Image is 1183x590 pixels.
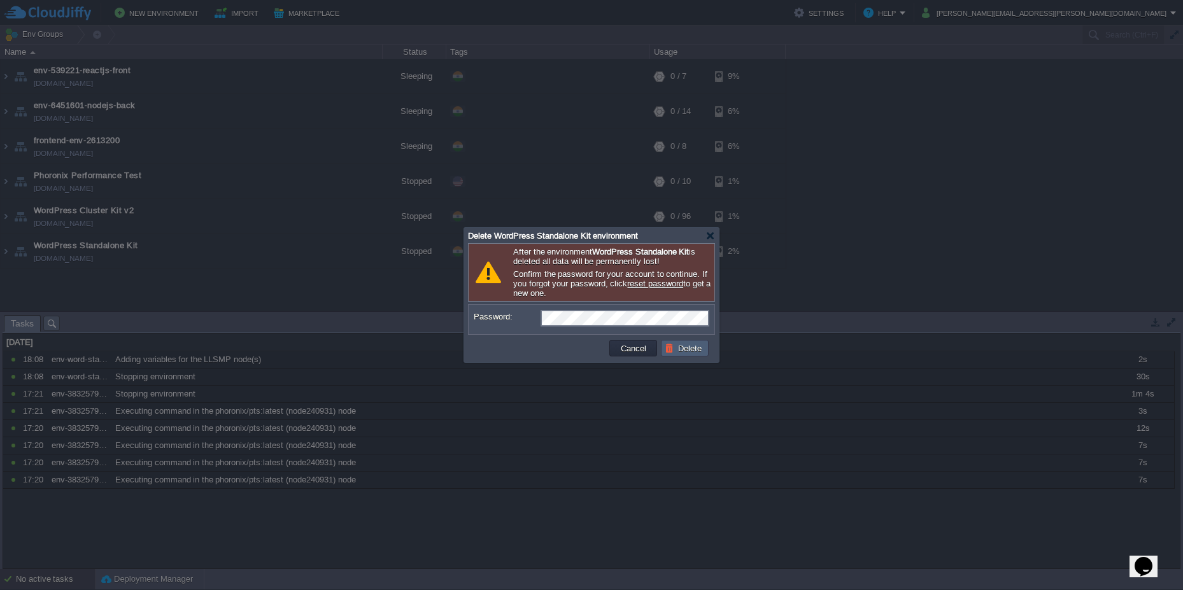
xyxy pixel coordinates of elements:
[592,247,689,256] b: WordPress Standalone Kit
[468,231,638,241] span: Delete WordPress Standalone Kit environment
[513,269,711,298] p: Confirm the password for your account to continue. If you forgot your password, click to get a ne...
[617,342,650,354] button: Cancel
[627,279,683,288] a: reset password
[474,310,539,323] label: Password:
[513,247,711,266] p: After the environment is deleted all data will be permanently lost!
[1130,539,1170,577] iframe: chat widget
[665,342,705,354] button: Delete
